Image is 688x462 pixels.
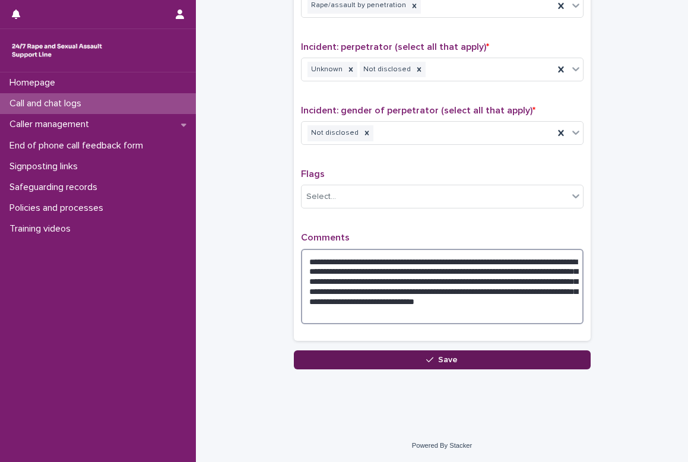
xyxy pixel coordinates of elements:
[307,62,344,78] div: Unknown
[5,98,91,109] p: Call and chat logs
[5,202,113,214] p: Policies and processes
[5,77,65,88] p: Homepage
[5,140,153,151] p: End of phone call feedback form
[306,191,336,203] div: Select...
[5,182,107,193] p: Safeguarding records
[9,39,104,62] img: rhQMoQhaT3yELyF149Cw
[301,233,350,242] span: Comments
[294,350,591,369] button: Save
[412,442,472,449] a: Powered By Stacker
[307,125,360,141] div: Not disclosed
[301,106,535,115] span: Incident: gender of perpetrator (select all that apply)
[301,169,325,179] span: Flags
[301,42,489,52] span: Incident: perpetrator (select all that apply)
[360,62,413,78] div: Not disclosed
[438,356,458,364] span: Save
[5,161,87,172] p: Signposting links
[5,223,80,235] p: Training videos
[5,119,99,130] p: Caller management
